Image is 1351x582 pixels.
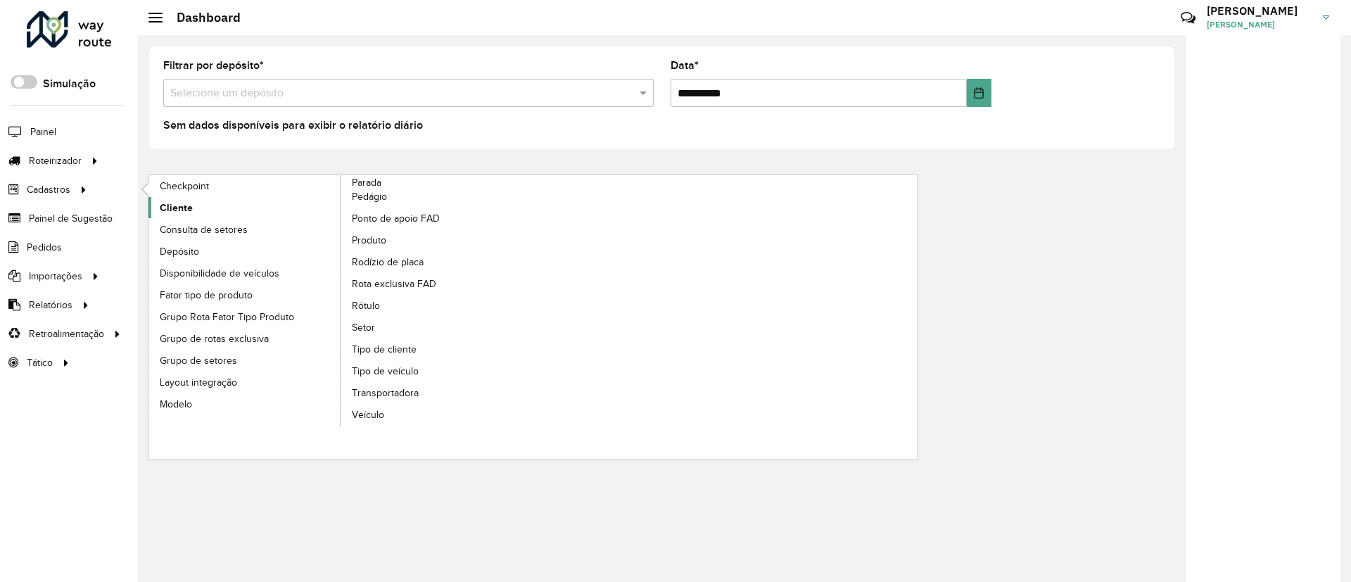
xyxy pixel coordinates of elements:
a: Grupo de rotas exclusiva [148,328,341,349]
span: Tipo de veículo [352,364,419,379]
span: Tático [27,355,53,370]
span: Pedágio [352,189,387,204]
a: Fator tipo de produto [148,284,341,305]
span: Grupo de setores [160,353,237,368]
h3: [PERSON_NAME] [1207,4,1312,18]
span: Produto [352,233,386,248]
span: Cliente [160,201,193,215]
a: Disponibilidade de veículos [148,262,341,284]
span: Parada [352,175,381,190]
span: Veículo [352,407,384,422]
a: Veículo [341,405,533,426]
a: Rota exclusiva FAD [341,274,533,295]
span: Ponto de apoio FAD [352,211,440,226]
span: Checkpoint [160,179,209,194]
span: Fator tipo de produto [160,288,253,303]
span: Importações [29,269,82,284]
a: Consulta de setores [148,219,341,240]
span: Rota exclusiva FAD [352,277,436,291]
span: Pedidos [27,240,62,255]
a: Layout integração [148,372,341,393]
span: Cadastros [27,182,70,197]
label: Sem dados disponíveis para exibir o relatório diário [163,117,423,134]
span: Painel [30,125,56,139]
a: Transportadora [341,383,533,404]
button: Choose Date [967,79,991,107]
span: Painel de Sugestão [29,211,113,226]
span: Disponibilidade de veículos [160,266,279,281]
a: Grupo de setores [148,350,341,371]
a: Produto [341,230,533,251]
span: Consulta de setores [160,222,248,237]
a: Setor [341,317,533,339]
a: Rótulo [341,296,533,317]
span: Retroalimentação [29,327,104,341]
a: Checkpoint [148,175,341,196]
span: Transportadora [352,386,419,400]
a: Rodízio de placa [341,252,533,273]
span: Grupo de rotas exclusiva [160,331,269,346]
a: Pedágio [341,186,533,208]
span: [PERSON_NAME] [1207,18,1312,31]
span: Layout integração [160,375,237,390]
label: Simulação [43,75,96,92]
span: Depósito [160,244,199,259]
span: Relatórios [29,298,72,312]
span: Rótulo [352,298,380,313]
span: Grupo Rota Fator Tipo Produto [160,310,294,324]
span: Roteirizador [29,153,82,168]
label: Data [671,57,699,74]
span: Modelo [160,397,192,412]
a: Tipo de cliente [341,339,533,360]
span: Rodízio de placa [352,255,424,270]
a: Depósito [148,241,341,262]
a: Ponto de apoio FAD [341,208,533,229]
span: Tipo de cliente [352,342,417,357]
a: Parada [148,175,533,426]
a: Modelo [148,393,341,415]
a: Grupo Rota Fator Tipo Produto [148,306,341,327]
a: Cliente [148,197,341,218]
label: Filtrar por depósito [163,57,264,74]
span: Setor [352,320,375,335]
a: Contato Rápido [1173,3,1203,33]
h2: Dashboard [163,10,241,25]
a: Tipo de veículo [341,361,533,382]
